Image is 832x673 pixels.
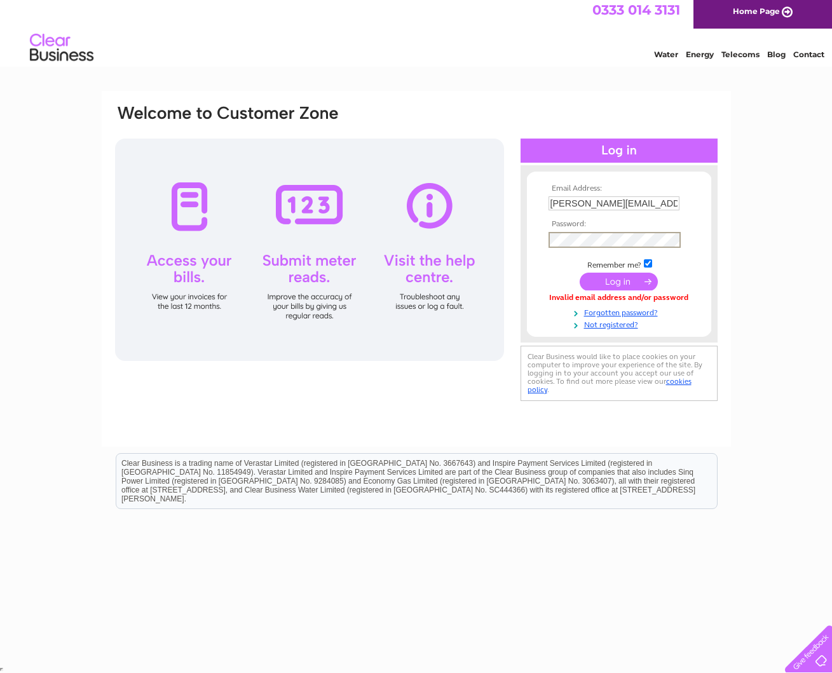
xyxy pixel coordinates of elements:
a: Water [654,54,678,64]
div: Clear Business would like to place cookies on your computer to improve your experience of the sit... [521,346,718,401]
div: Clear Business is a trading name of Verastar Limited (registered in [GEOGRAPHIC_DATA] No. 3667643... [116,7,717,62]
td: Remember me? [545,257,693,270]
a: Blog [767,54,786,64]
th: Email Address: [545,184,693,193]
a: Contact [793,54,824,64]
a: 0333 014 3131 [592,6,680,22]
img: logo.png [29,33,94,72]
a: Not registered? [549,318,693,330]
div: Invalid email address and/or password [549,294,690,303]
a: Forgotten password? [549,306,693,318]
th: Password: [545,220,693,229]
a: Telecoms [721,54,760,64]
input: Submit [580,273,658,290]
a: cookies policy [528,377,692,394]
a: Energy [686,54,714,64]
